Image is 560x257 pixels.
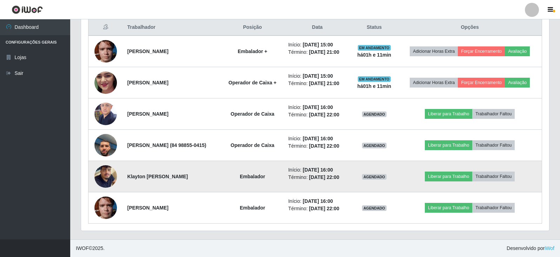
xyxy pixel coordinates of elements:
li: Término: [288,205,346,212]
span: AGENDADO [362,143,387,148]
span: AGENDADO [362,205,387,211]
li: Término: [288,174,346,181]
a: iWof [545,245,554,251]
strong: há 01 h e 11 min [357,83,391,89]
span: © 2025 . [76,245,105,252]
strong: há 01 h e 11 min [357,52,391,58]
span: AGENDADO [362,174,387,180]
time: [DATE] 16:00 [303,104,333,110]
time: [DATE] 15:00 [303,73,333,79]
button: Adicionar Horas Extra [410,46,458,56]
strong: [PERSON_NAME] [127,111,169,117]
time: [DATE] 16:00 [303,198,333,204]
button: Liberar para Trabalho [425,203,472,213]
strong: [PERSON_NAME] [127,205,169,211]
time: [DATE] 15:00 [303,42,333,47]
time: [DATE] 16:00 [303,167,333,173]
strong: Operador de Caixa [231,111,275,117]
span: EM ANDAMENTO [358,45,391,51]
time: [DATE] 21:00 [309,81,339,86]
time: [DATE] 22:00 [309,206,339,211]
strong: [PERSON_NAME] (84 98855-0415) [127,142,206,148]
strong: Klayton [PERSON_NAME] [127,174,188,179]
img: 1672860829708.jpeg [94,99,117,129]
th: Posição [221,19,284,36]
strong: Operador de Caixa + [229,80,277,85]
strong: Embalador [240,205,265,211]
li: Início: [288,198,346,205]
img: 1754441632912.jpeg [94,193,117,223]
th: Opções [398,19,542,36]
button: Forçar Encerramento [458,46,505,56]
th: Trabalhador [123,19,221,36]
strong: [PERSON_NAME] [127,80,169,85]
li: Término: [288,142,346,150]
li: Início: [288,166,346,174]
li: Início: [288,41,346,49]
button: Liberar para Trabalho [425,109,472,119]
li: Início: [288,135,346,142]
button: Trabalhador Faltou [472,203,515,213]
time: [DATE] 21:00 [309,49,339,55]
time: [DATE] 22:00 [309,174,339,180]
strong: Operador de Caixa [231,142,275,148]
img: CoreUI Logo [12,5,43,14]
button: Avaliação [505,46,530,56]
img: 1752843013867.jpeg [94,156,117,197]
li: Término: [288,49,346,56]
button: Trabalhador Faltou [472,140,515,150]
button: Trabalhador Faltou [472,172,515,181]
button: Trabalhador Faltou [472,109,515,119]
span: AGENDADO [362,111,387,117]
li: Início: [288,104,346,111]
strong: Embalador [240,174,265,179]
li: Término: [288,80,346,87]
button: Avaliação [505,78,530,88]
th: Data [284,19,350,36]
img: 1754158372592.jpeg [94,58,117,108]
time: [DATE] 22:00 [309,143,339,149]
li: Início: [288,72,346,80]
img: 1752607957253.jpeg [94,125,117,165]
th: Status [350,19,398,36]
span: Desenvolvido por [507,245,554,252]
time: [DATE] 22:00 [309,112,339,117]
button: Liberar para Trabalho [425,140,472,150]
img: 1754441632912.jpeg [94,36,117,66]
strong: Embalador + [238,49,267,54]
li: Término: [288,111,346,118]
button: Adicionar Horas Extra [410,78,458,88]
button: Forçar Encerramento [458,78,505,88]
span: EM ANDAMENTO [358,76,391,82]
button: Liberar para Trabalho [425,172,472,181]
strong: [PERSON_NAME] [127,49,169,54]
span: IWOF [76,245,89,251]
time: [DATE] 16:00 [303,136,333,141]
